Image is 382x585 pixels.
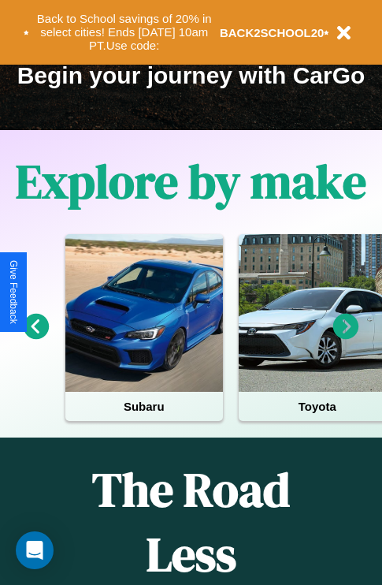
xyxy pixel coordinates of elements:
[16,531,54,569] div: Open Intercom Messenger
[65,392,223,421] h4: Subaru
[29,8,220,57] button: Back to School savings of 20% in select cities! Ends [DATE] 10am PT.Use code:
[8,260,19,324] div: Give Feedback
[16,149,366,214] h1: Explore by make
[220,26,325,39] b: BACK2SCHOOL20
